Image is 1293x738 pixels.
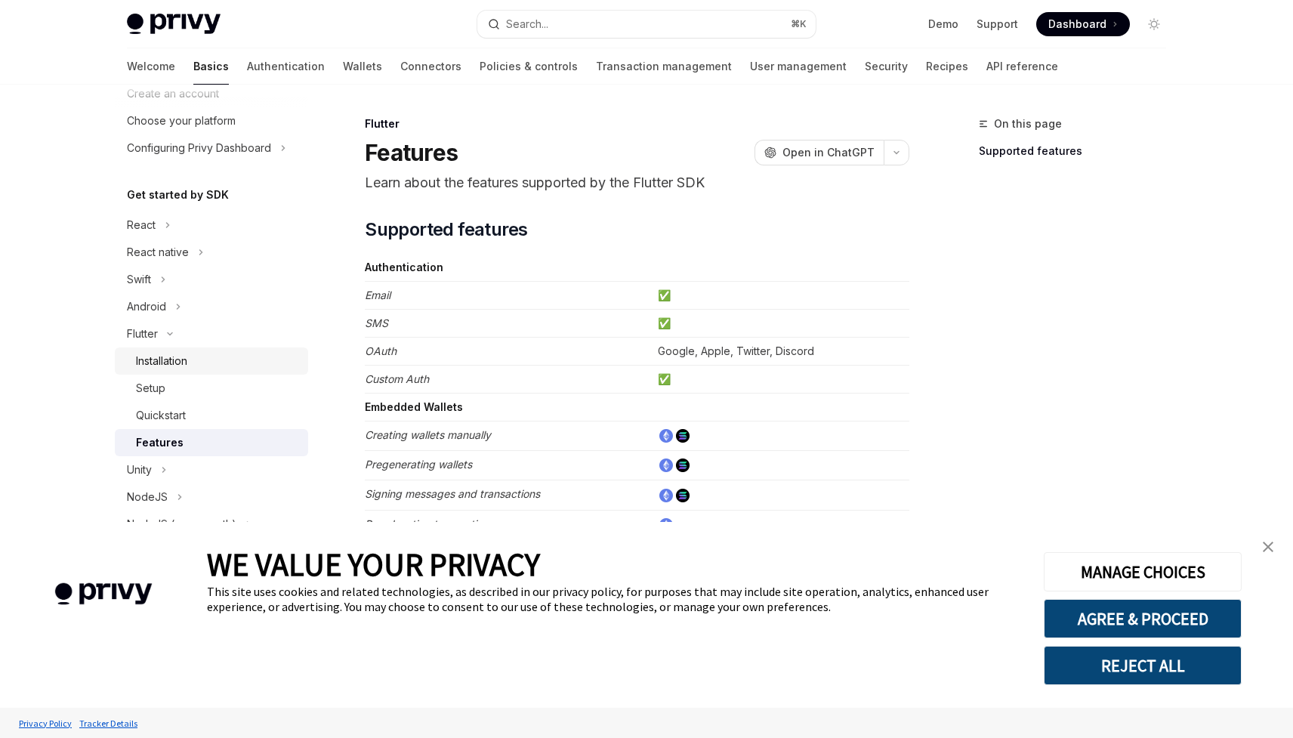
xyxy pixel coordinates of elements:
div: Choose your platform [127,112,236,130]
a: Welcome [127,48,175,85]
a: Quickstart [115,402,308,429]
a: User management [750,48,847,85]
div: Installation [136,352,187,370]
span: Dashboard [1048,17,1106,32]
div: React [127,216,156,234]
a: Transaction management [596,48,732,85]
div: Setup [136,379,165,397]
img: ethereum.png [659,489,673,502]
a: API reference [986,48,1058,85]
button: MANAGE CHOICES [1044,552,1242,591]
a: Choose your platform [115,107,308,134]
span: Open in ChatGPT [782,145,875,160]
button: Toggle Swift section [115,266,308,293]
a: Dashboard [1036,12,1130,36]
button: Toggle Configuring Privy Dashboard section [115,134,308,162]
span: On this page [994,115,1062,133]
img: solana.png [676,429,690,443]
h1: Features [365,139,458,166]
div: This site uses cookies and related technologies, as described in our privacy policy, for purposes... [207,584,1021,614]
td: ✅ [652,282,909,310]
button: Toggle React section [115,212,308,239]
h5: Get started by SDK [127,186,229,204]
a: Demo [928,17,958,32]
p: Learn about the features supported by the Flutter SDK [365,172,909,193]
div: Flutter [365,116,909,131]
button: REJECT ALL [1044,646,1242,685]
em: OAuth [365,344,397,357]
button: Toggle React native section [115,239,308,266]
a: Connectors [400,48,461,85]
a: Supported features [979,139,1178,163]
button: Open in ChatGPT [755,140,884,165]
span: WE VALUE YOUR PRIVACY [207,545,540,584]
div: Search... [506,15,548,33]
td: ✅ [652,310,909,338]
a: Privacy Policy [15,710,76,736]
button: Open search [477,11,816,38]
span: Supported features [365,218,527,242]
div: Flutter [127,325,158,343]
a: Features [115,429,308,456]
a: Policies & controls [480,48,578,85]
strong: Embedded Wallets [365,400,463,413]
em: Custom Auth [365,372,429,385]
button: AGREE & PROCEED [1044,599,1242,638]
button: Toggle NodeJS (server-auth) section [115,511,308,538]
div: Quickstart [136,406,186,425]
a: close banner [1253,532,1283,562]
em: Creating wallets manually [365,428,491,441]
a: Tracker Details [76,710,141,736]
em: Email [365,289,390,301]
img: solana.png [676,459,690,472]
a: Recipes [926,48,968,85]
img: company logo [23,561,184,627]
div: Android [127,298,166,316]
img: ethereum.png [659,429,673,443]
img: solana.png [676,489,690,502]
em: SMS [365,317,388,329]
button: Toggle dark mode [1142,12,1166,36]
a: Basics [193,48,229,85]
a: Wallets [343,48,382,85]
div: NodeJS (server-auth) [127,515,236,533]
img: ethereum.png [659,518,673,532]
a: Setup [115,375,308,402]
a: Authentication [247,48,325,85]
img: light logo [127,14,221,35]
button: Toggle NodeJS section [115,483,308,511]
em: Broadcasting transactions [365,517,494,530]
div: React native [127,243,189,261]
div: NodeJS [127,488,168,506]
em: Signing messages and transactions [365,487,540,500]
a: Security [865,48,908,85]
button: Toggle Android section [115,293,308,320]
div: Features [136,434,184,452]
td: Google, Apple, Twitter, Discord [652,338,909,366]
strong: Authentication [365,261,443,273]
td: ✅ [652,366,909,394]
img: ethereum.png [659,459,673,472]
button: Toggle Unity section [115,456,308,483]
button: Toggle Flutter section [115,320,308,347]
a: Support [977,17,1018,32]
span: ⌘ K [791,18,807,30]
div: Configuring Privy Dashboard [127,139,271,157]
div: Swift [127,270,151,289]
a: Installation [115,347,308,375]
em: Pregenerating wallets [365,458,472,471]
div: Unity [127,461,152,479]
img: close banner [1263,542,1273,552]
